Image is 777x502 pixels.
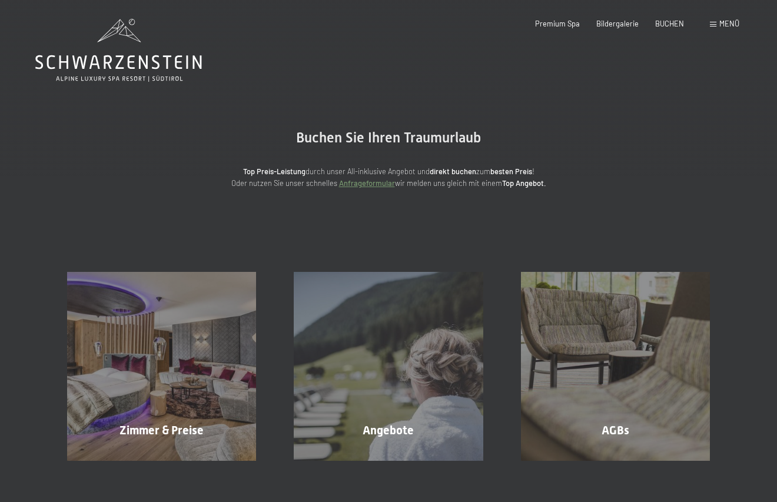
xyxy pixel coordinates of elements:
span: AGBs [602,423,629,437]
a: BUCHEN [655,19,684,28]
a: Premium Spa [535,19,580,28]
span: Angebote [363,423,414,437]
span: Menü [719,19,739,28]
strong: besten Preis [490,167,532,176]
a: Buchung AGBs [502,272,729,461]
a: Anfrageformular [339,178,395,188]
a: Bildergalerie [596,19,639,28]
span: Buchen Sie Ihren Traumurlaub [296,129,481,146]
a: Buchung Zimmer & Preise [48,272,275,461]
strong: Top Angebot. [502,178,546,188]
span: Zimmer & Preise [119,423,204,437]
a: Buchung Angebote [275,272,502,461]
strong: Top Preis-Leistung [243,167,306,176]
p: durch unser All-inklusive Angebot und zum ! Oder nutzen Sie unser schnelles wir melden uns gleich... [153,165,624,190]
strong: direkt buchen [430,167,476,176]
